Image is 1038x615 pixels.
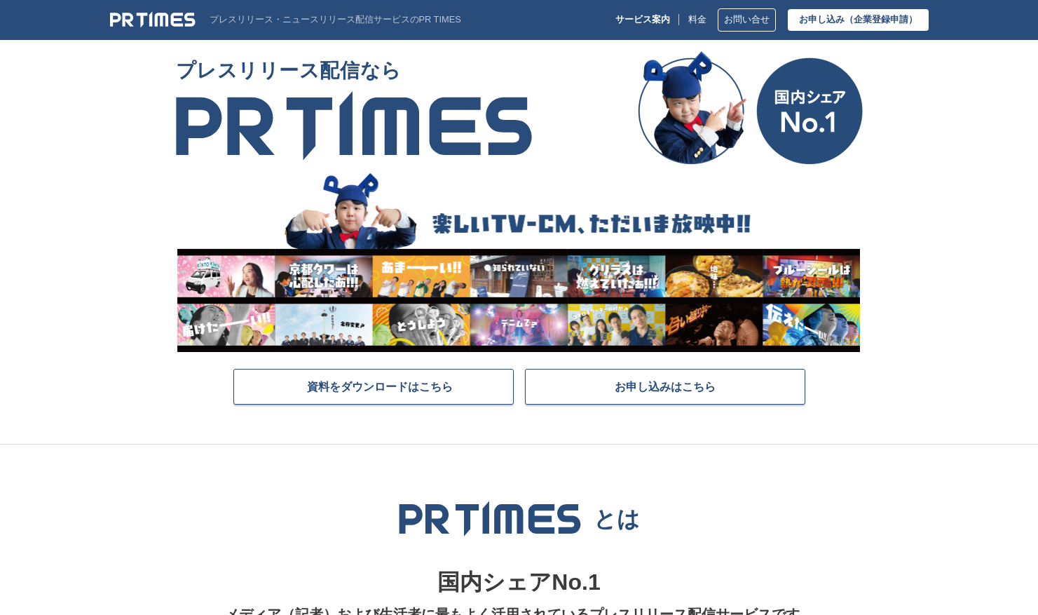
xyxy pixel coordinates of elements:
a: 資料をダウンロードはこちら [233,369,514,405]
span: 資料をダウンロードはこちら [307,379,453,393]
a: お申し込み（企業登録申請） [788,9,929,31]
p: サービス案内 [615,15,670,25]
img: 国内シェア No.1 [638,51,863,165]
p: とは [594,505,640,532]
p: プレスリリース・ニュースリリース配信サービスのPR TIMES [210,15,461,25]
img: PR TIMES [176,90,532,161]
span: プレスリリース配信なら [176,51,532,90]
span: （企業登録申請） [845,14,917,25]
a: お問い合せ [718,8,776,32]
p: 国内シェアNo.1 [184,565,854,600]
a: 料金 [688,15,706,25]
img: 楽しいTV-CM、ただいま放映中!! [176,170,860,352]
img: PR TIMES [398,501,582,536]
img: PR TIMES [110,11,196,28]
a: お申し込みはこちら [525,369,805,405]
